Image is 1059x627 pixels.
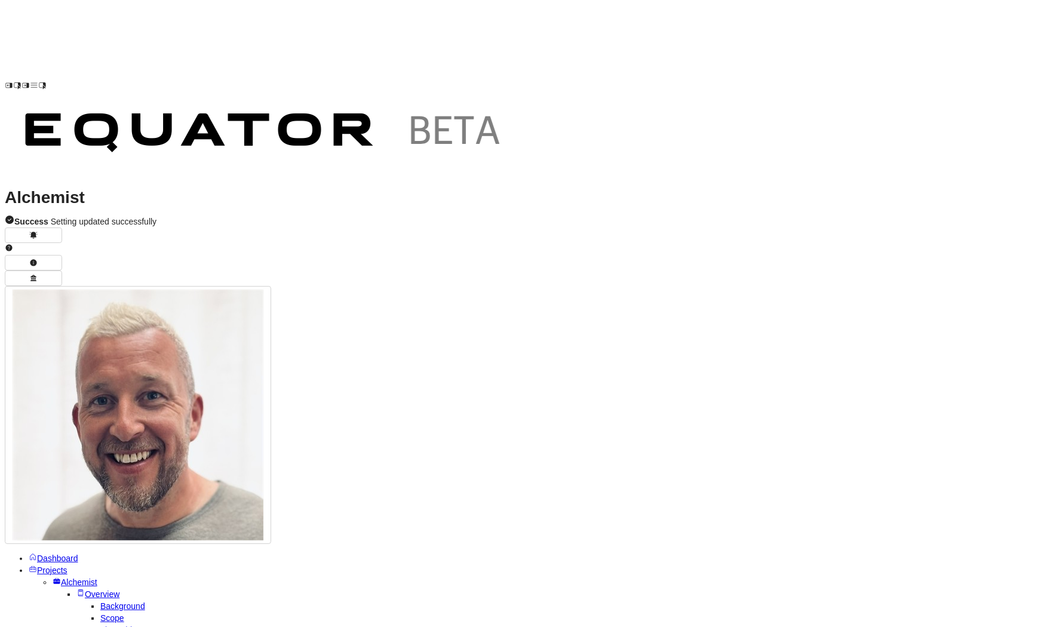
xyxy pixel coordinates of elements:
a: Overview [76,589,119,599]
a: Dashboard [29,554,78,563]
a: Projects [29,565,67,575]
h1: Alchemist [5,192,1054,204]
span: Setting updated successfully [14,217,156,226]
img: Profile Icon [13,290,263,540]
span: Projects [37,565,67,575]
img: Customer Logo [5,93,524,177]
a: Alchemist [53,577,97,587]
span: Alchemist [61,577,97,587]
a: Background [100,601,145,611]
a: Scope [100,613,124,623]
img: Customer Logo [47,5,566,90]
span: Overview [85,589,119,599]
span: Dashboard [37,554,78,563]
strong: Success [14,217,48,226]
